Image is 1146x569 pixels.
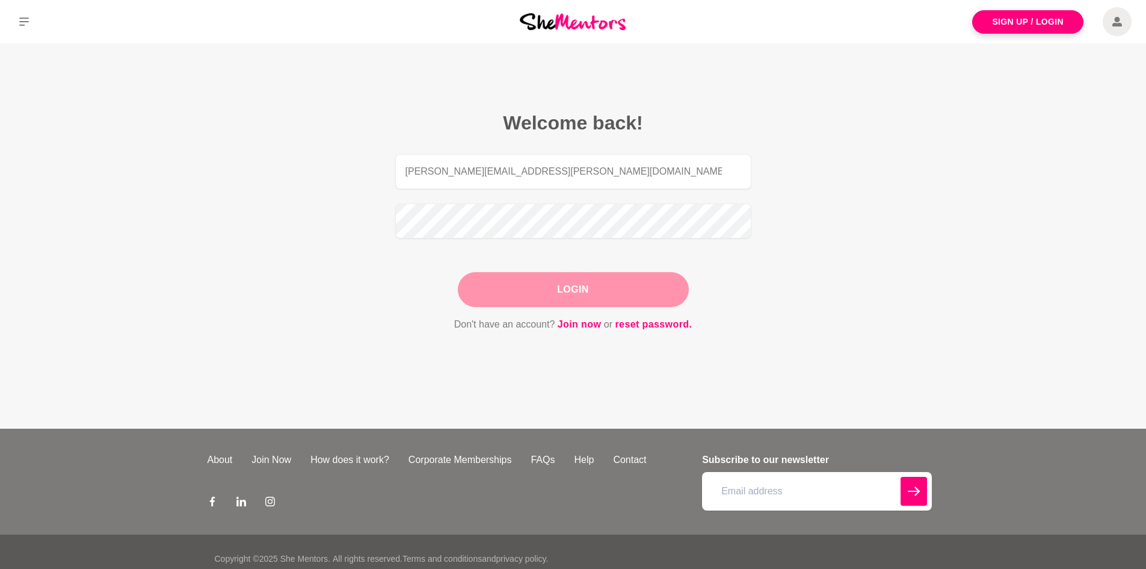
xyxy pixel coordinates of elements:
a: About [198,453,242,467]
a: Sign Up / Login [972,10,1083,34]
a: Facebook [208,496,217,511]
a: Join Now [242,453,301,467]
p: Don't have an account? or [395,317,751,332]
a: FAQs [521,453,564,467]
img: She Mentors Logo [520,13,626,30]
input: Email address [702,472,931,511]
a: Contact [603,453,656,467]
input: Email address [395,154,751,189]
h2: Welcome back! [395,111,751,135]
a: Help [564,453,603,467]
p: Copyright © 2025 She Mentors . [215,553,330,565]
a: reset password. [615,317,692,332]
a: Join now [558,317,602,332]
a: How does it work? [301,453,399,467]
a: LinkedIn [236,496,246,511]
a: Corporate Memberships [399,453,522,467]
p: All rights reserved. and . [333,553,548,565]
a: Instagram [265,496,275,511]
a: Terms and conditions [402,554,482,564]
a: privacy policy [496,554,546,564]
h4: Subscribe to our newsletter [702,453,931,467]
